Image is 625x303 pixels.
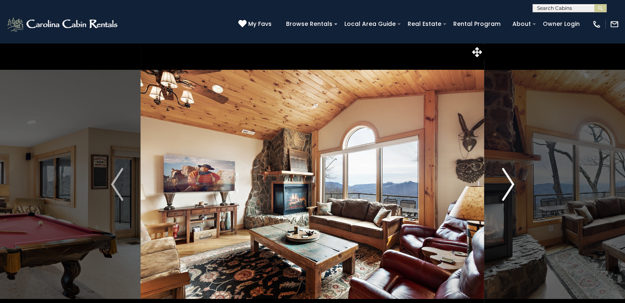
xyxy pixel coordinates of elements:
a: My Favs [238,20,274,29]
img: arrow [502,168,514,201]
img: phone-regular-white.png [592,20,601,29]
a: Browse Rentals [282,18,337,30]
img: arrow [111,168,123,201]
a: About [508,18,535,30]
a: Rental Program [449,18,505,30]
a: Owner Login [539,18,584,30]
img: mail-regular-white.png [610,20,619,29]
a: Local Area Guide [340,18,400,30]
a: Real Estate [404,18,445,30]
img: White-1-2.png [6,16,120,32]
span: My Favs [248,20,272,28]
